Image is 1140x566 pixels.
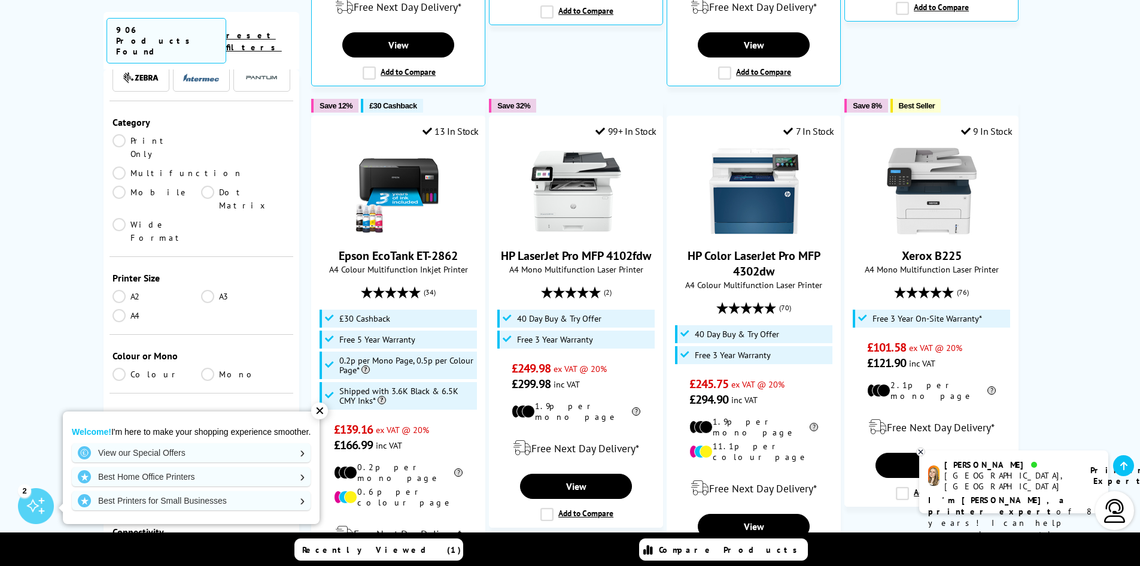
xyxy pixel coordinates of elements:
img: Intermec [183,74,219,82]
button: Best Seller [890,99,941,113]
img: Epson EcoTank ET-2862 [354,146,443,236]
span: (70) [779,296,791,319]
span: Save 32% [497,101,530,110]
div: Connectivity [113,526,291,538]
a: View [875,453,987,478]
p: of 8 years! I can help you choose the right product [928,495,1099,552]
a: Dot Matrix [201,186,290,212]
span: £249.98 [512,361,551,376]
img: user-headset-light.svg [1103,499,1127,523]
span: Recently Viewed (1) [302,544,461,555]
span: Free 3 Year Warranty [695,350,771,360]
div: Printer Size [113,272,291,284]
span: Save 12% [320,101,352,110]
span: A4 Colour Multifunction Inkjet Printer [318,264,479,275]
span: Free 3 Year On-Site Warranty* [873,314,982,323]
a: View [698,32,809,57]
a: Xerox B225 [902,248,962,264]
span: A4 Mono Multifunction Laser Printer [851,264,1012,275]
img: Pantum [244,71,279,85]
a: reset filters [226,30,282,53]
a: Print Only [113,134,202,161]
a: A3 [201,290,290,303]
p: I'm here to make your shopping experience smoother. [72,426,311,437]
div: [GEOGRAPHIC_DATA], [GEOGRAPHIC_DATA] [944,470,1075,492]
div: modal_delivery [851,410,1012,444]
div: 7 In Stock [783,125,834,137]
span: £245.75 [689,376,728,392]
div: 2 [18,484,31,497]
span: inc VAT [731,394,758,405]
a: Mobile [113,186,202,212]
a: Pantum [244,70,279,85]
strong: Welcome! [72,427,111,437]
a: Intermec [183,70,219,85]
span: ex VAT @ 20% [554,363,607,374]
a: Compare Products [639,538,808,561]
a: Epson EcoTank ET-2862 [339,248,458,264]
span: Save 8% [853,101,881,110]
a: Zebra [123,70,159,85]
div: [PERSON_NAME] [944,459,1075,470]
span: A4 Mono Multifunction Laser Printer [495,264,656,275]
div: ✕ [311,402,328,419]
span: (34) [424,281,436,304]
a: HP Color LaserJet Pro MFP 4302dw [688,248,820,279]
b: I'm [PERSON_NAME], a printer expert [928,495,1068,517]
span: Shipped with 3.6K Black & 6.5K CMY Inks* [339,386,475,405]
li: 0.6p per colour page [334,486,463,508]
span: ex VAT @ 20% [909,342,962,353]
button: Save 32% [489,99,536,113]
a: HP LaserJet Pro MFP 4102fdw [531,226,621,238]
a: Epson EcoTank ET-2862 [354,226,443,238]
a: View [342,32,454,57]
a: View our Special Offers [72,443,311,462]
label: Add to Compare [540,508,613,521]
div: 99+ In Stock [595,125,656,137]
a: Xerox B225 [887,226,977,238]
div: 9 In Stock [961,125,1013,137]
label: Add to Compare [896,487,969,500]
li: 0.2p per mono page [334,462,463,483]
img: amy-livechat.png [928,465,940,486]
div: modal_delivery [495,431,656,465]
span: ex VAT @ 20% [376,424,429,435]
a: Recently Viewed (1) [294,538,463,561]
span: £30 Cashback [369,101,417,110]
span: 906 Products Found [107,18,226,63]
span: inc VAT [909,358,935,369]
span: inc VAT [554,379,580,390]
a: A2 [113,290,202,303]
span: £121.90 [867,355,906,371]
div: Category [113,116,291,128]
span: inc VAT [376,440,402,451]
a: Mono [201,368,290,381]
span: £299.98 [512,376,551,392]
div: modal_delivery [673,471,834,505]
span: (2) [604,281,612,304]
button: Save 8% [844,99,887,113]
a: View [698,514,809,539]
button: Save 12% [311,99,358,113]
li: 1.9p per mono page [512,401,640,422]
span: 40 Day Buy & Try Offer [695,329,779,339]
a: View [520,474,631,499]
a: A4 [113,309,202,322]
label: Add to Compare [540,5,613,19]
span: Free 3 Year Warranty [517,335,593,344]
li: 1.9p per mono page [689,416,818,438]
a: Wide Format [113,218,202,244]
span: (76) [957,281,969,304]
div: modal_delivery [318,517,479,550]
a: Best Home Office Printers [72,467,311,486]
a: Best Printers for Small Businesses [72,491,311,510]
span: £139.16 [334,422,373,437]
span: £294.90 [689,392,728,407]
li: 2.1p per mono page [867,380,996,401]
span: A4 Colour Multifunction Laser Printer [673,279,834,290]
button: £30 Cashback [361,99,422,113]
img: Zebra [123,72,159,84]
span: ex VAT @ 20% [731,379,785,390]
div: 13 In Stock [422,125,479,137]
a: Colour [113,368,202,381]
